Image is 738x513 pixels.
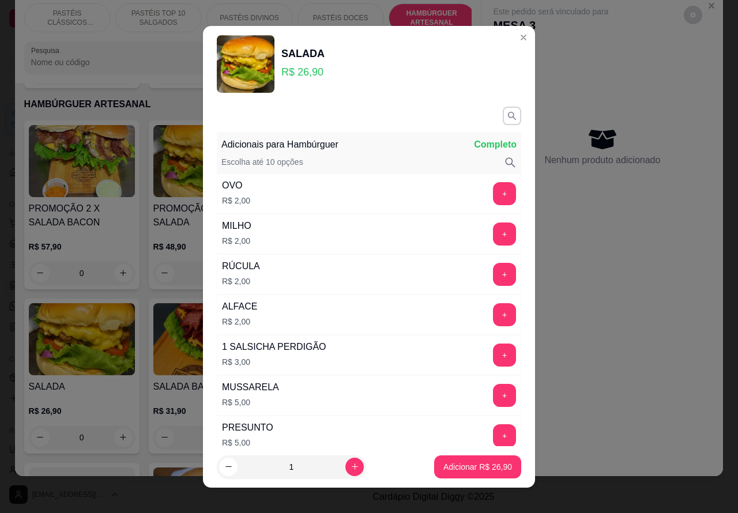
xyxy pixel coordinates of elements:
p: R$ 3,00 [222,356,326,368]
button: add [493,424,516,447]
p: Completo [474,138,517,152]
button: add [493,222,516,246]
div: ALFACE [222,300,257,314]
div: OVO [222,179,250,193]
button: add [493,263,516,286]
p: Adicionais para Hambúrguer [221,138,338,152]
p: Adicionar R$ 26,90 [443,461,512,473]
button: add [493,384,516,407]
div: SALADA [281,46,325,62]
button: add [493,303,516,326]
p: R$ 2,00 [222,195,250,206]
div: 1 SALSICHA PERDIGÃO [222,340,326,354]
button: increase-product-quantity [345,458,364,476]
button: Adicionar R$ 26,90 [434,455,521,478]
button: add [493,182,516,205]
p: R$ 5,00 [222,397,279,408]
div: MILHO [222,219,251,233]
p: R$ 2,00 [222,316,257,327]
img: product-image [217,35,274,93]
p: Escolha até 10 opções [221,156,303,169]
button: add [493,344,516,367]
p: R$ 26,90 [281,64,325,80]
div: MUSSARELA [222,380,279,394]
p: R$ 2,00 [222,235,251,247]
p: R$ 5,00 [222,437,273,448]
div: RÚCULA [222,259,260,273]
div: PRESUNTO [222,421,273,435]
button: Close [514,28,533,47]
button: decrease-product-quantity [219,458,238,476]
p: R$ 2,00 [222,276,260,287]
